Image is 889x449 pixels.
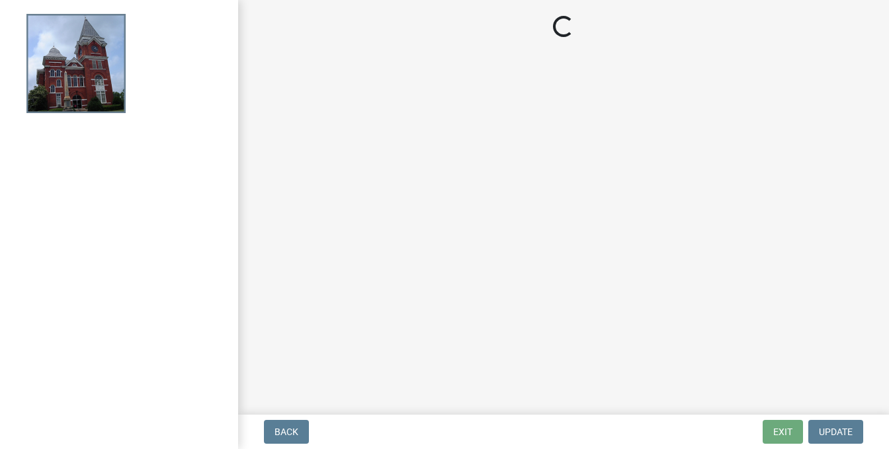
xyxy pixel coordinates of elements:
span: Back [275,427,298,437]
button: Update [808,420,863,444]
img: Talbot County, Georgia [26,14,126,113]
button: Back [264,420,309,444]
span: Update [819,427,853,437]
button: Exit [763,420,803,444]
